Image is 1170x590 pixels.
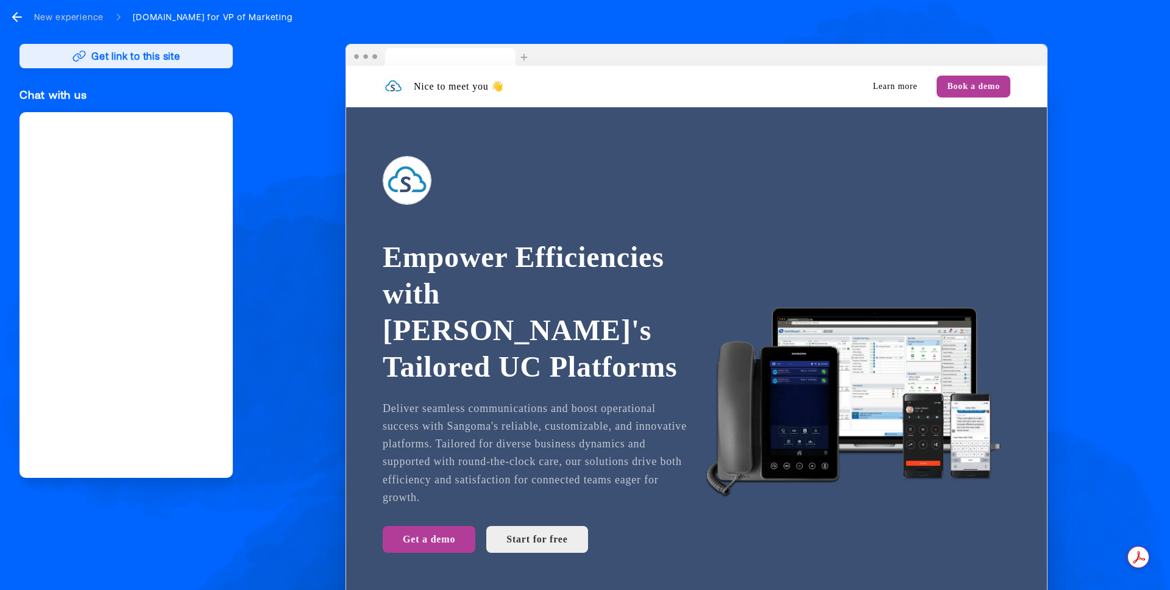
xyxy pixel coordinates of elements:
div: Chat with us [19,88,233,102]
button: Get link to this site [19,44,233,68]
div: [DOMAIN_NAME] for VP of Marketing [133,11,292,23]
svg: go back [10,10,24,24]
div: New experience [34,11,104,23]
img: Browser topbar [346,44,533,66]
iframe: Calendly Scheduling Page [19,112,233,478]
